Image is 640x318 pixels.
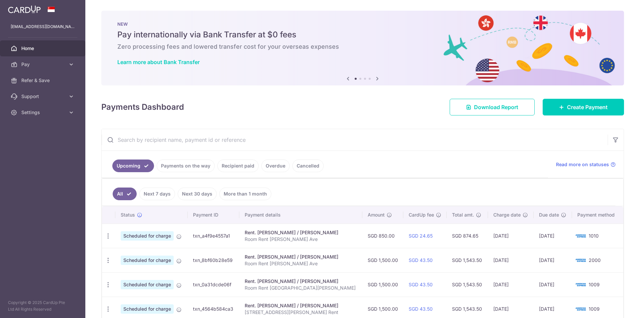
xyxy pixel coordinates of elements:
h6: Zero processing fees and lowered transfer cost for your overseas expenses [117,43,608,51]
td: SGD 1,500.00 [362,248,403,272]
span: Status [121,212,135,218]
a: All [113,188,137,200]
span: Support [21,93,65,100]
h4: Payments Dashboard [101,101,184,113]
a: Create Payment [543,99,624,115]
div: Rent. [PERSON_NAME] / [PERSON_NAME] [245,302,357,309]
span: Read more on statuses [556,161,609,168]
span: Scheduled for charge [121,231,174,241]
td: [DATE] [534,224,572,248]
a: More than 1 month [219,188,271,200]
span: CardUp fee [409,212,434,218]
a: SGD 24.65 [409,233,433,239]
td: SGD 1,543.50 [447,272,488,297]
td: [DATE] [534,272,572,297]
div: Rent. [PERSON_NAME] / [PERSON_NAME] [245,254,357,260]
a: Recipient paid [217,160,259,172]
img: Bank transfer banner [101,11,624,85]
span: Download Report [474,103,518,111]
a: Overdue [261,160,290,172]
td: [DATE] [488,248,534,272]
a: Next 7 days [139,188,175,200]
span: Due date [539,212,559,218]
span: Scheduled for charge [121,280,174,289]
div: Rent. [PERSON_NAME] / [PERSON_NAME] [245,229,357,236]
img: CardUp [8,5,41,13]
span: Settings [21,109,65,116]
td: [DATE] [488,272,534,297]
a: SGD 43.50 [409,282,433,287]
a: Learn more about Bank Transfer [117,59,200,65]
td: SGD 1,500.00 [362,272,403,297]
span: 1010 [589,233,599,239]
a: Payments on the way [157,160,215,172]
span: Scheduled for charge [121,256,174,265]
p: Room Rent [PERSON_NAME] Ave [245,236,357,243]
span: Pay [21,61,65,68]
a: SGD 43.50 [409,257,433,263]
td: [DATE] [488,224,534,248]
p: [EMAIL_ADDRESS][DOMAIN_NAME] [11,23,75,30]
a: Download Report [450,99,535,115]
img: Bank Card [574,256,587,264]
span: Home [21,45,65,52]
td: SGD 874.65 [447,224,488,248]
img: Bank Card [574,232,587,240]
img: Bank Card [574,305,587,313]
td: SGD 850.00 [362,224,403,248]
td: txn_8bf60b28e59 [188,248,239,272]
a: Upcoming [112,160,154,172]
span: 1009 [589,282,600,287]
a: Read more on statuses [556,161,616,168]
p: Room Rent [PERSON_NAME] Ave [245,260,357,267]
a: SGD 43.50 [409,306,433,312]
h5: Pay internationally via Bank Transfer at $0 fees [117,29,608,40]
span: Create Payment [567,103,608,111]
img: Bank Card [574,281,587,289]
span: Scheduled for charge [121,304,174,314]
th: Payment method [572,206,623,224]
th: Payment details [239,206,362,224]
span: Amount [368,212,385,218]
span: Charge date [493,212,521,218]
input: Search by recipient name, payment id or reference [102,129,608,150]
td: txn_0a31dcde06f [188,272,239,297]
a: Cancelled [292,160,324,172]
td: [DATE] [534,248,572,272]
iframe: Opens a widget where you can find more information [597,298,633,315]
span: Total amt. [452,212,474,218]
span: Refer & Save [21,77,65,84]
td: txn_a4f9e4557a1 [188,224,239,248]
a: Next 30 days [178,188,217,200]
td: SGD 1,543.50 [447,248,488,272]
th: Payment ID [188,206,239,224]
span: 1009 [589,306,600,312]
span: 2000 [589,257,601,263]
div: Rent. [PERSON_NAME] / [PERSON_NAME] [245,278,357,285]
p: NEW [117,21,608,27]
p: Room Rent [GEOGRAPHIC_DATA][PERSON_NAME] [245,285,357,291]
p: [STREET_ADDRESS][PERSON_NAME] Rent [245,309,357,316]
